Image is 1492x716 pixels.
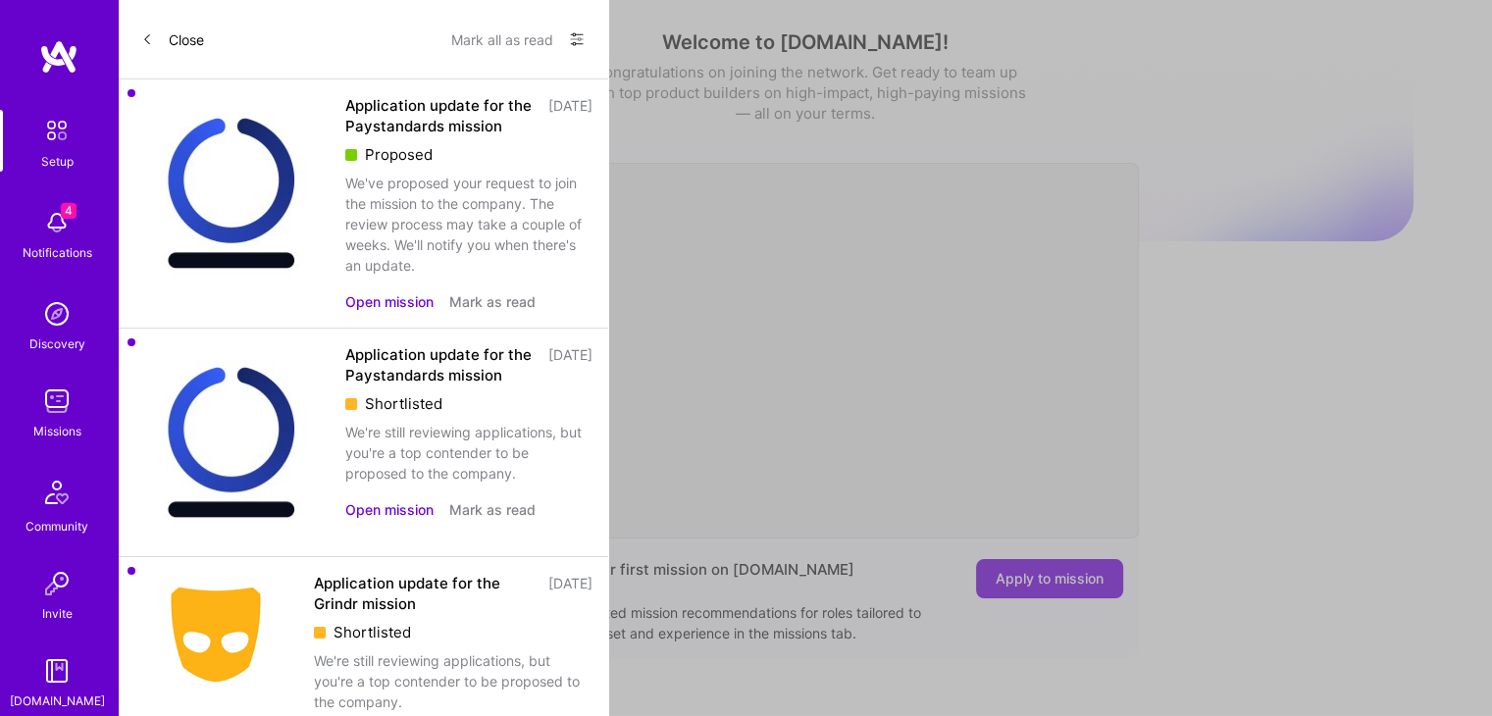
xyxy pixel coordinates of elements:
img: Community [33,469,80,516]
button: Mark as read [449,499,536,520]
div: [DATE] [548,573,592,614]
div: Invite [42,603,73,624]
div: Community [26,516,88,537]
button: Mark as read [449,291,536,312]
span: 4 [61,203,77,219]
div: Proposed [345,144,592,165]
button: Open mission [345,499,434,520]
div: We're still reviewing applications, but you're a top contender to be proposed to the company. [345,422,592,484]
button: Mark all as read [451,24,553,55]
div: Shortlisted [345,393,592,414]
div: Shortlisted [314,622,592,642]
button: Open mission [345,291,434,312]
div: Application update for the Paystandards mission [345,344,537,385]
button: Close [141,24,204,55]
img: bell [37,203,77,242]
div: We've proposed your request to join the mission to the company. The review process may take a cou... [345,173,592,276]
div: Missions [33,421,81,441]
img: discovery [37,294,77,333]
div: Discovery [29,333,85,354]
div: [DATE] [548,344,592,385]
div: [DATE] [548,95,592,136]
img: teamwork [37,382,77,421]
img: logo [39,39,78,75]
div: Application update for the Paystandards mission [345,95,537,136]
div: We're still reviewing applications, but you're a top contender to be proposed to the company. [314,650,592,712]
div: Application update for the Grindr mission [314,573,537,614]
img: Company Logo [133,95,330,291]
img: Company Logo [133,344,330,540]
div: Notifications [23,242,92,263]
img: setup [36,110,77,151]
img: Invite [37,564,77,603]
img: guide book [37,651,77,690]
img: Company Logo [133,573,298,696]
div: [DOMAIN_NAME] [10,690,105,711]
div: Setup [41,151,74,172]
